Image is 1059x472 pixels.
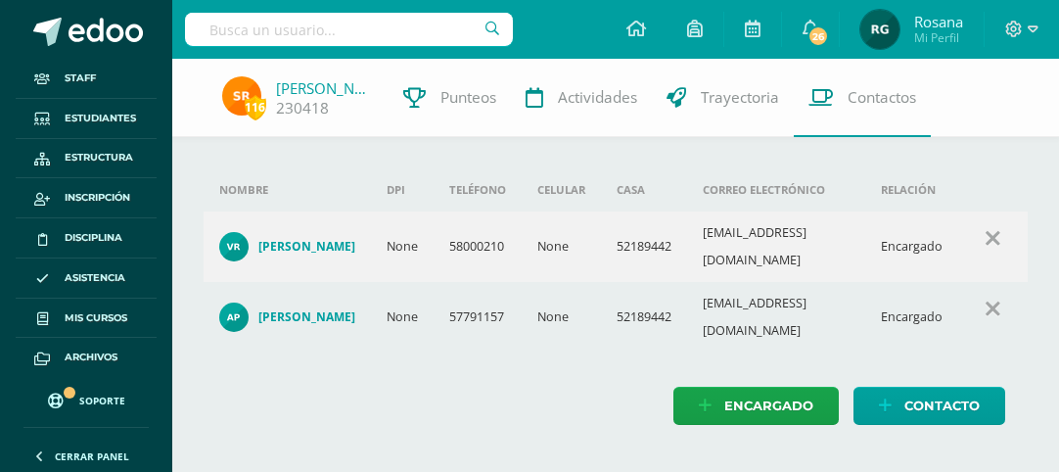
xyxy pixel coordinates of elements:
[23,374,149,422] a: Soporte
[204,168,371,212] th: Nombre
[16,59,157,99] a: Staff
[65,350,117,365] span: Archivos
[16,178,157,218] a: Inscripción
[258,239,355,255] h4: [PERSON_NAME]
[16,338,157,378] a: Archivos
[16,99,157,139] a: Estudiantes
[219,303,249,332] img: b537ffb725918d5ce9f96a5b2d055d0f.png
[371,168,434,212] th: DPI
[687,282,865,353] td: [EMAIL_ADDRESS][DOMAIN_NAME]
[371,282,434,353] td: None
[794,59,931,137] a: Contactos
[865,282,958,353] td: Encargado
[601,282,687,353] td: 52189442
[219,232,355,261] a: [PERSON_NAME]
[914,29,963,46] span: Mi Perfil
[16,139,157,179] a: Estructura
[389,59,511,137] a: Punteos
[65,310,127,326] span: Mis cursos
[440,87,496,108] span: Punteos
[434,282,522,353] td: 57791157
[219,232,249,261] img: 01cf6be3cdd8152e26dd5f3de7556faf.png
[258,309,355,325] h4: [PERSON_NAME]
[652,59,794,137] a: Trayectoria
[219,303,355,332] a: [PERSON_NAME]
[701,87,779,108] span: Trayectoria
[65,270,125,286] span: Asistencia
[601,168,687,212] th: Casa
[914,12,963,31] span: Rosana
[245,95,266,119] span: 116
[848,87,916,108] span: Contactos
[865,168,958,212] th: Relación
[65,111,136,126] span: Estudiantes
[65,230,122,246] span: Disciplina
[222,76,261,116] img: 995013968941cdde71e4c762ca810d4a.png
[434,212,522,282] td: 58000210
[185,13,513,46] input: Busca un usuario...
[16,218,157,259] a: Disciplina
[434,168,522,212] th: Teléfono
[55,449,129,463] span: Cerrar panel
[276,78,374,98] a: [PERSON_NAME]
[687,168,865,212] th: Correo electrónico
[79,394,125,407] span: Soporte
[904,388,980,424] span: Contacto
[65,71,96,86] span: Staff
[687,212,865,282] td: [EMAIL_ADDRESS][DOMAIN_NAME]
[65,190,130,206] span: Inscripción
[65,150,133,165] span: Estructura
[522,212,601,282] td: None
[860,10,899,49] img: e044b199acd34bf570a575bac584e1d1.png
[853,387,1005,425] a: Contacto
[522,282,601,353] td: None
[522,168,601,212] th: Celular
[807,25,829,47] span: 26
[16,299,157,339] a: Mis cursos
[16,259,157,299] a: Asistencia
[601,212,687,282] td: 52189442
[673,387,839,425] a: Encargado
[276,98,329,118] a: 230418
[865,212,958,282] td: Encargado
[371,212,434,282] td: None
[724,388,813,424] span: Encargado
[511,59,652,137] a: Actividades
[558,87,637,108] span: Actividades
